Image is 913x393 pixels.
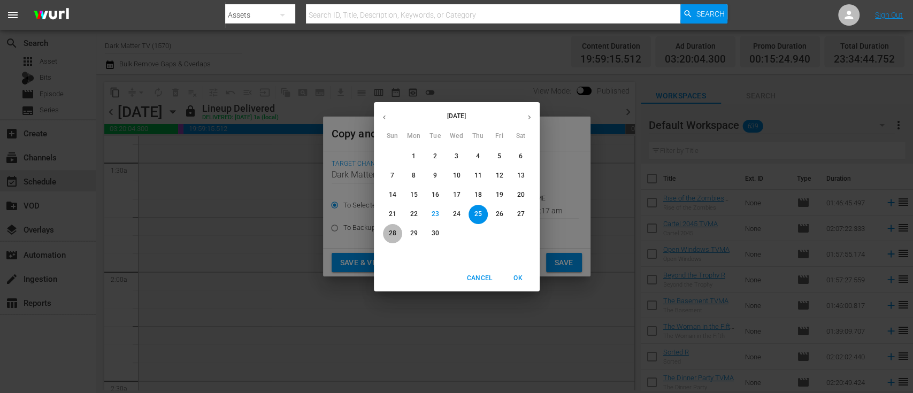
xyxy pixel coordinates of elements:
[426,186,445,205] button: 16
[447,186,466,205] button: 17
[452,210,460,219] p: 24
[519,152,523,161] p: 6
[511,131,531,142] span: Sat
[474,171,481,180] p: 11
[455,152,458,161] p: 3
[426,166,445,186] button: 9
[404,224,424,243] button: 29
[495,190,503,199] p: 19
[447,166,466,186] button: 10
[517,171,524,180] p: 13
[431,210,439,219] p: 23
[696,4,724,24] span: Search
[501,269,535,287] button: OK
[412,171,416,180] p: 8
[497,152,501,161] p: 5
[462,269,496,287] button: Cancel
[6,9,19,21] span: menu
[469,147,488,166] button: 4
[410,190,417,199] p: 15
[383,186,402,205] button: 14
[404,131,424,142] span: Mon
[474,210,481,219] p: 25
[490,166,509,186] button: 12
[511,166,531,186] button: 13
[433,171,437,180] p: 9
[469,205,488,224] button: 25
[511,205,531,224] button: 27
[505,273,531,284] span: OK
[495,210,503,219] p: 26
[469,166,488,186] button: 11
[404,166,424,186] button: 8
[410,210,417,219] p: 22
[875,11,903,19] a: Sign Out
[388,229,396,238] p: 28
[383,131,402,142] span: Sun
[404,186,424,205] button: 15
[426,147,445,166] button: 2
[511,186,531,205] button: 20
[490,131,509,142] span: Fri
[426,224,445,243] button: 30
[517,210,524,219] p: 27
[517,190,524,199] p: 20
[388,190,396,199] p: 14
[431,190,439,199] p: 16
[383,166,402,186] button: 7
[511,147,531,166] button: 6
[426,205,445,224] button: 23
[388,210,396,219] p: 21
[452,171,460,180] p: 10
[447,205,466,224] button: 24
[433,152,437,161] p: 2
[383,224,402,243] button: 28
[469,131,488,142] span: Thu
[410,229,417,238] p: 29
[447,131,466,142] span: Wed
[26,3,77,28] img: ans4CAIJ8jUAAAAAAAAAAAAAAAAAAAAAAAAgQb4GAAAAAAAAAAAAAAAAAAAAAAAAJMjXAAAAAAAAAAAAAAAAAAAAAAAAgAT5G...
[469,186,488,205] button: 18
[383,205,402,224] button: 21
[404,205,424,224] button: 22
[495,171,503,180] p: 12
[390,171,394,180] p: 7
[490,147,509,166] button: 5
[426,131,445,142] span: Tue
[466,273,492,284] span: Cancel
[395,111,519,121] p: [DATE]
[452,190,460,199] p: 17
[490,186,509,205] button: 19
[474,190,481,199] p: 18
[447,147,466,166] button: 3
[412,152,416,161] p: 1
[404,147,424,166] button: 1
[431,229,439,238] p: 30
[490,205,509,224] button: 26
[476,152,480,161] p: 4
